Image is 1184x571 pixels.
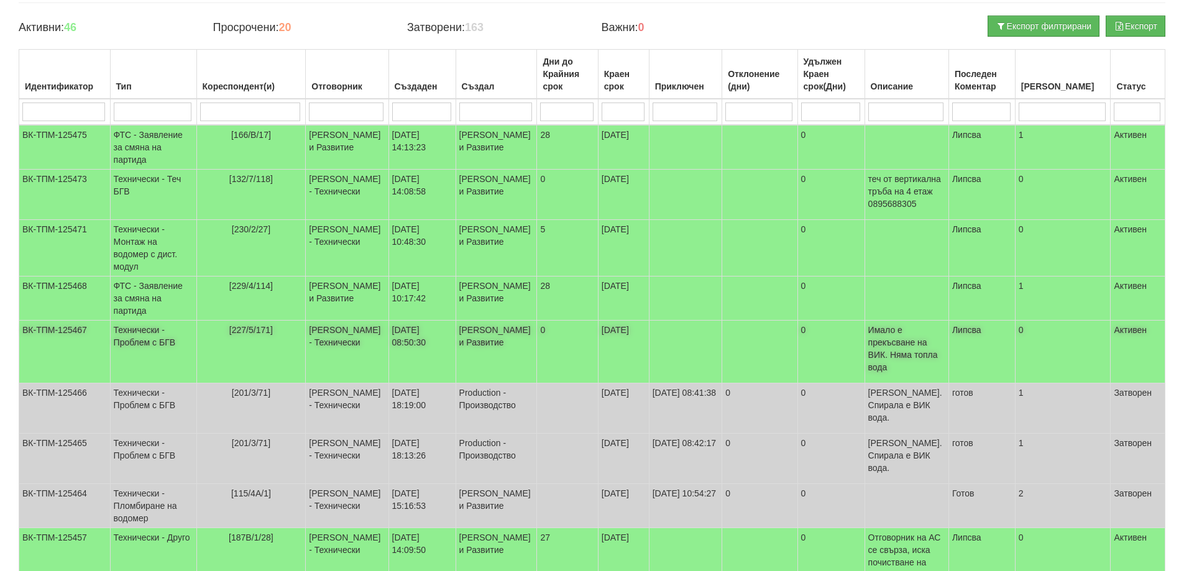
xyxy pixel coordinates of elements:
td: ВК-ТПМ-125466 [19,383,111,434]
span: 0 [540,174,545,184]
td: [DATE] 14:13:23 [388,125,456,170]
td: 1 [1015,434,1111,484]
p: Имало е прекъсване на ВИК. Няма топла вода [868,324,945,373]
td: [PERSON_NAME] и Развитие [306,125,388,170]
div: Статус [1114,78,1162,95]
span: 0 [540,325,545,335]
td: ВК-ТПМ-125464 [19,484,111,528]
th: Идентификатор: No sort applied, activate to apply an ascending sort [19,50,111,99]
td: Активен [1111,125,1165,170]
td: 0 [797,276,865,321]
td: Затворен [1111,383,1165,434]
td: [DATE] 08:42:17 [649,434,722,484]
span: [201/3/71] [232,388,270,398]
span: готов [952,438,973,448]
td: [DATE] [598,383,649,434]
th: Създал: No sort applied, activate to apply an ascending sort [456,50,537,99]
td: 0 [797,484,865,528]
span: Липсва [952,174,981,184]
th: Статус: No sort applied, activate to apply an ascending sort [1111,50,1165,99]
th: Краен срок: No sort applied, activate to apply an ascending sort [598,50,649,99]
td: [PERSON_NAME] - Технически [306,220,388,276]
td: [PERSON_NAME] и Развитие [456,276,537,321]
p: [PERSON_NAME].Спирала е ВИК вода. [868,437,945,474]
td: [DATE] 08:50:30 [388,321,456,383]
b: 46 [64,21,76,34]
td: [DATE] [598,220,649,276]
div: Отклонение (дни) [725,65,794,95]
td: [DATE] 15:16:53 [388,484,456,528]
div: Идентификатор [22,78,107,95]
b: 163 [465,21,484,34]
th: Отклонение (дни): No sort applied, activate to apply an ascending sort [722,50,797,99]
td: 0 [797,434,865,484]
span: [115/4А/1] [231,488,271,498]
td: ВК-ТПМ-125471 [19,220,111,276]
span: Готов [952,488,975,498]
span: Липсва [952,224,981,234]
span: [229/4/114] [229,281,273,291]
p: теч от вертикална тръба на 4 етаж 0895688305 [868,173,945,210]
td: [DATE] [598,434,649,484]
td: [PERSON_NAME] - Технически [306,321,388,383]
td: Технически - Пломбиране на водомер [110,484,196,528]
td: Технически - Теч БГВ [110,170,196,220]
td: [DATE] 08:41:38 [649,383,722,434]
div: Краен срок [602,65,646,95]
div: Създал [459,78,534,95]
h4: Просрочени: [213,22,388,34]
td: 0 [1015,321,1111,383]
td: Активен [1111,170,1165,220]
td: 1 [1015,383,1111,434]
td: Затворен [1111,484,1165,528]
span: 27 [540,532,550,542]
span: 28 [540,281,550,291]
th: Тип: No sort applied, activate to apply an ascending sort [110,50,196,99]
th: Създаден: No sort applied, activate to apply an ascending sort [388,50,456,99]
td: [DATE] [598,170,649,220]
span: [201/3/71] [232,438,270,448]
td: [DATE] 10:54:27 [649,484,722,528]
td: 0 [797,321,865,383]
td: 0 [722,434,797,484]
td: [DATE] [598,484,649,528]
b: 0 [638,21,645,34]
td: 2 [1015,484,1111,528]
td: [PERSON_NAME] - Технически [306,170,388,220]
td: [DATE] 14:08:58 [388,170,456,220]
div: Дни до Крайния срок [540,53,594,95]
td: [DATE] 18:13:26 [388,434,456,484]
span: 28 [540,130,550,140]
h4: Затворени: [407,22,582,34]
td: [PERSON_NAME] и Развитие [306,276,388,321]
td: [DATE] 10:17:42 [388,276,456,321]
td: ФТС - Заявление за смяна на партида [110,276,196,321]
td: 0 [722,383,797,434]
td: Production - Производство [456,434,537,484]
th: Дни до Крайния срок: No sort applied, activate to apply an ascending sort [537,50,598,99]
span: [132/7/118] [229,174,273,184]
td: [DATE] [598,276,649,321]
div: [PERSON_NAME] [1019,78,1108,95]
b: 20 [278,21,291,34]
div: Последен Коментар [952,65,1012,95]
span: Липсва [952,281,981,291]
th: Кореспондент(и): No sort applied, activate to apply an ascending sort [196,50,306,99]
span: [166/В/17] [231,130,271,140]
td: ВК-ТПМ-125467 [19,321,111,383]
td: Затворен [1111,434,1165,484]
span: [187В/1/28] [229,532,273,542]
td: 0 [797,170,865,220]
td: [PERSON_NAME] и Развитие [456,484,537,528]
td: 0 [797,125,865,170]
div: Тип [114,78,193,95]
th: Брой Файлове: No sort applied, activate to apply an ascending sort [1015,50,1111,99]
button: Експорт [1106,16,1165,37]
td: ВК-ТПМ-125475 [19,125,111,170]
td: Активен [1111,276,1165,321]
td: [PERSON_NAME] и Развитие [456,170,537,220]
td: Технически - Проблем с БГВ [110,383,196,434]
td: [DATE] 18:19:00 [388,383,456,434]
td: [PERSON_NAME] - Технически [306,383,388,434]
td: 0 [1015,170,1111,220]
